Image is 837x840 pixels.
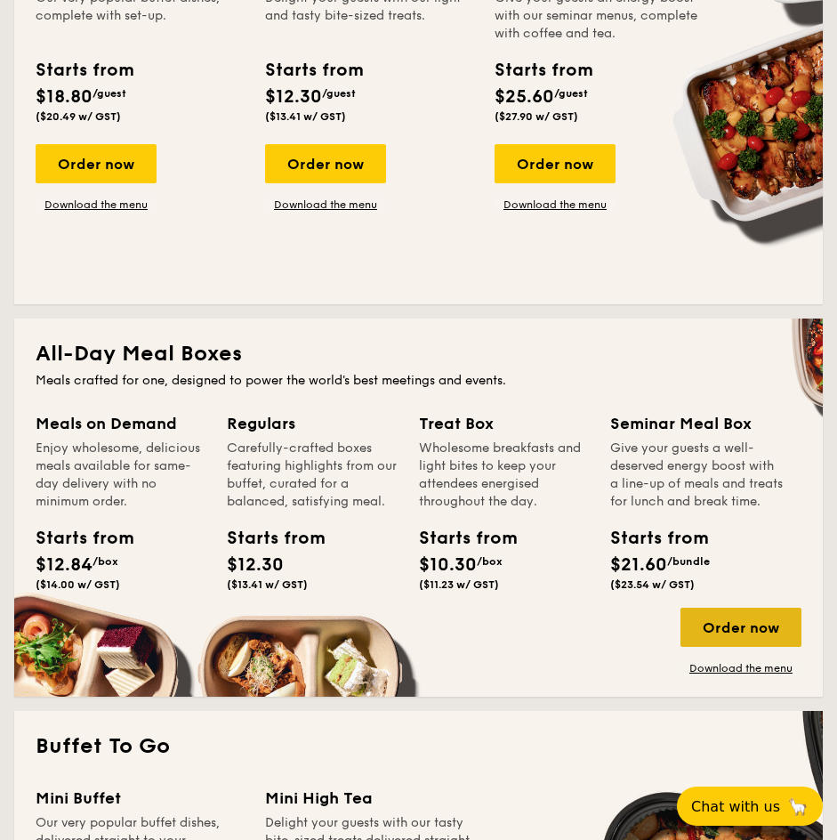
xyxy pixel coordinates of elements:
span: ($11.23 w/ GST) [419,578,499,591]
a: Download the menu [36,198,157,212]
div: Mini High Tea [265,786,473,811]
a: Download the menu [680,661,801,675]
span: ($27.90 w/ GST) [495,110,578,123]
div: Order now [265,144,386,183]
div: Starts from [610,525,690,552]
div: Mini Buffet [36,786,244,811]
span: $21.60 [610,554,667,576]
div: Wholesome breakfasts and light bites to keep your attendees energised throughout the day. [419,440,589,511]
h2: Buffet To Go [36,732,801,761]
span: /guest [554,87,588,100]
span: $12.30 [265,86,322,108]
button: Chat with us🦙 [677,787,823,826]
span: $10.30 [419,554,477,576]
span: /guest [93,87,126,100]
h2: All-Day Meal Boxes [36,340,801,368]
span: ($14.00 w/ GST) [36,578,120,591]
span: ($13.41 w/ GST) [265,110,346,123]
span: /box [477,555,503,568]
span: $25.60 [495,86,554,108]
span: ($20.49 w/ GST) [36,110,121,123]
span: $18.80 [36,86,93,108]
span: $12.84 [36,554,93,576]
div: Enjoy wholesome, delicious meals available for same-day delivery with no minimum order. [36,440,205,511]
div: Starts from [36,57,133,84]
div: Order now [495,144,616,183]
a: Download the menu [495,198,616,212]
div: Seminar Meal Box [610,411,784,436]
span: /guest [322,87,356,100]
div: Starts from [265,57,362,84]
span: Chat with us [691,798,780,815]
div: Order now [36,144,157,183]
a: Download the menu [265,198,386,212]
span: /bundle [667,555,710,568]
div: Order now [680,608,801,647]
span: /box [93,555,118,568]
div: Treat Box [419,411,589,436]
div: Starts from [36,525,114,552]
div: Regulars [227,411,397,436]
div: Starts from [419,525,497,552]
span: 🦙 [787,796,809,817]
div: Starts from [227,525,305,552]
div: Carefully-crafted boxes featuring highlights from our buffet, curated for a balanced, satisfying ... [227,440,397,511]
span: $12.30 [227,554,284,576]
div: Meals on Demand [36,411,205,436]
div: Give your guests a well-deserved energy boost with a line-up of meals and treats for lunch and br... [610,440,784,511]
span: ($23.54 w/ GST) [610,578,695,591]
span: ($13.41 w/ GST) [227,578,308,591]
div: Meals crafted for one, designed to power the world's best meetings and events. [36,372,801,390]
div: Starts from [495,57,592,84]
